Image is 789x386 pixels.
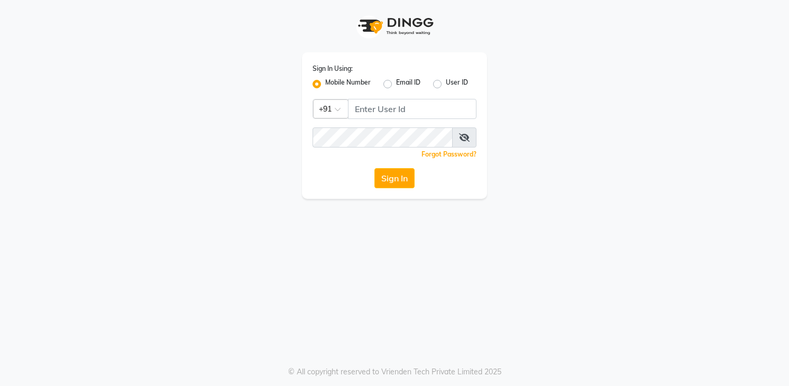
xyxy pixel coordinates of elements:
[313,64,353,73] label: Sign In Using:
[313,127,453,148] input: Username
[396,78,420,90] label: Email ID
[421,150,476,158] a: Forgot Password?
[348,99,476,119] input: Username
[446,78,468,90] label: User ID
[352,11,437,42] img: logo1.svg
[325,78,371,90] label: Mobile Number
[374,168,415,188] button: Sign In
